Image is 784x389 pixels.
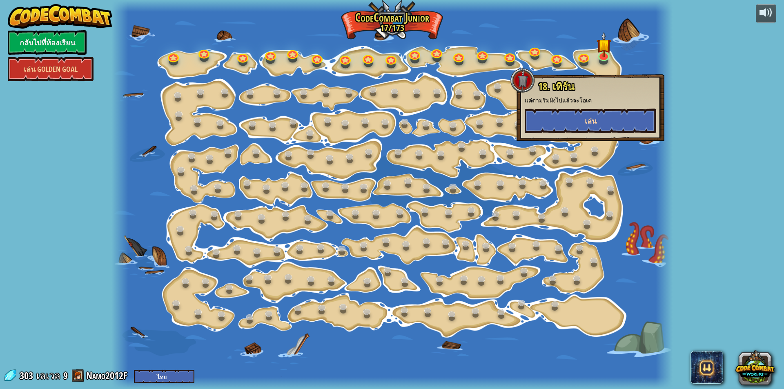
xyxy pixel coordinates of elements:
p: แค่ตามริมฝั่งไปแล้วจะโอเค [525,96,656,104]
img: CodeCombat - Learn how to code by playing a game [8,4,112,29]
span: 9 [63,369,68,382]
button: เล่น [525,109,656,133]
span: เลเวล [36,369,60,382]
a: เล่น Golden Goal [8,57,94,81]
span: 303 [20,369,36,382]
button: ปรับระดับเสียง [756,4,776,23]
span: เล่น [585,116,597,126]
img: level-banner-started.png [596,32,611,58]
span: 18. เทิร์น [538,80,575,93]
a: กลับไปที่ห้องเรียน [8,30,87,55]
a: Namo2012F [86,369,130,382]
